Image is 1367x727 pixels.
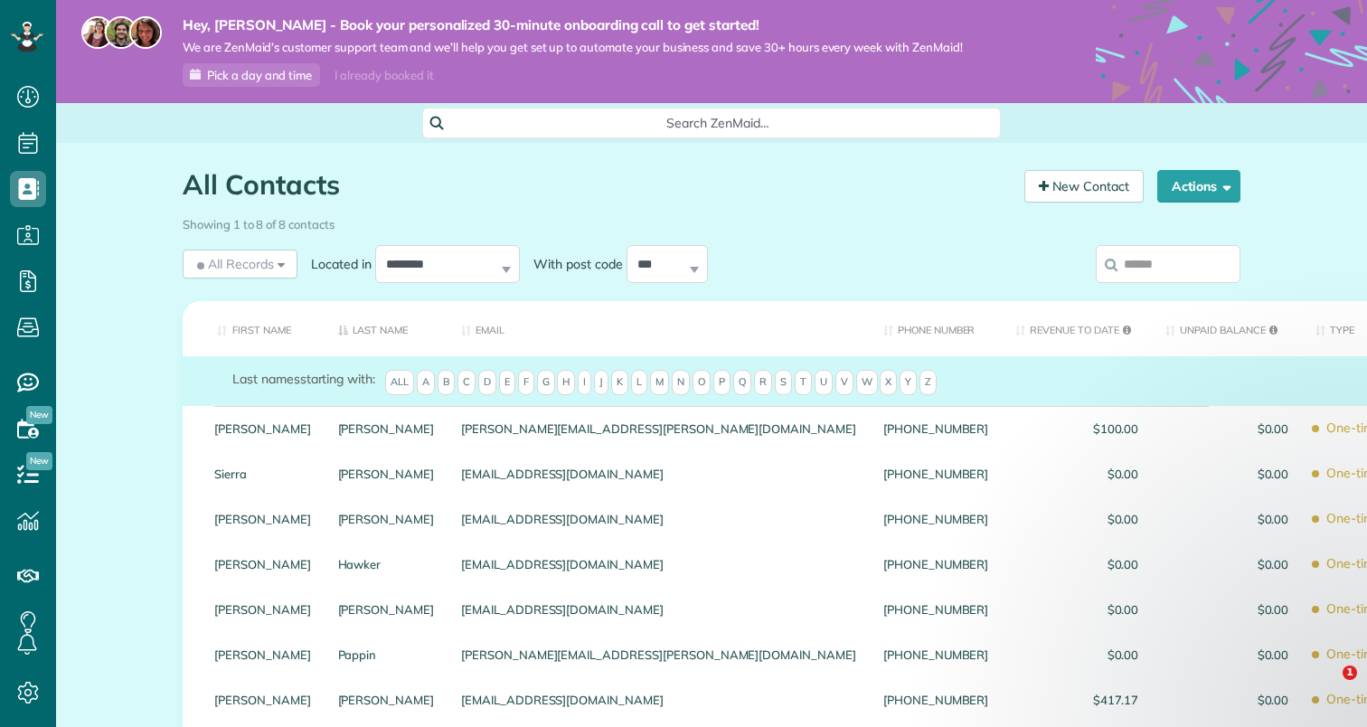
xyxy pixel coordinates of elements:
th: Last Name: activate to sort column descending [325,301,448,356]
div: [PHONE_NUMBER] [870,451,1002,496]
label: Located in [297,255,375,273]
div: [PHONE_NUMBER] [870,632,1002,677]
a: Pick a day and time [183,63,320,87]
span: P [713,370,731,395]
span: E [499,370,515,395]
span: All Records [193,255,274,273]
a: Hawker [338,558,435,571]
th: Unpaid Balance: activate to sort column ascending [1152,301,1302,356]
img: michelle-19f622bdf1676172e81f8f8fba1fb50e276960ebfe0243fe18214015130c80e4.jpg [129,16,162,49]
span: A [417,370,435,395]
span: F [518,370,534,395]
span: We are ZenMaid’s customer support team and we’ll help you get set up to automate your business an... [183,40,963,55]
a: New Contact [1024,170,1144,203]
th: First Name: activate to sort column ascending [183,301,325,356]
div: Showing 1 to 8 of 8 contacts [183,209,1240,233]
span: D [478,370,496,395]
span: New [26,406,52,424]
span: W [856,370,878,395]
span: $0.00 [1165,513,1288,525]
th: Email: activate to sort column ascending [448,301,870,356]
div: [PHONE_NUMBER] [870,406,1002,451]
a: [PERSON_NAME] [214,694,311,706]
div: [PHONE_NUMBER] [870,542,1002,587]
span: $417.17 [1015,694,1138,706]
span: New [26,452,52,470]
span: Z [919,370,937,395]
a: [PERSON_NAME] [214,513,311,525]
span: 1 [1343,666,1357,680]
div: [PHONE_NUMBER] [870,677,1002,722]
span: H [557,370,575,395]
a: [PERSON_NAME] [214,558,311,571]
span: $0.00 [1015,467,1138,480]
div: [EMAIL_ADDRESS][DOMAIN_NAME] [448,542,870,587]
a: [PERSON_NAME] [338,603,435,616]
a: Sierra [214,467,311,480]
a: [PERSON_NAME] [338,422,435,435]
span: B [438,370,455,395]
span: R [754,370,772,395]
span: All [385,370,414,395]
label: starting with: [232,370,375,388]
a: [PERSON_NAME] [338,467,435,480]
a: [PERSON_NAME] [214,422,311,435]
span: Pick a day and time [207,68,312,82]
div: [EMAIL_ADDRESS][DOMAIN_NAME] [448,677,870,722]
span: $0.00 [1165,694,1288,706]
div: [PHONE_NUMBER] [870,496,1002,542]
span: X [880,370,897,395]
h1: All Contacts [183,170,1011,200]
span: U [815,370,833,395]
img: maria-72a9807cf96188c08ef61303f053569d2e2a8a1cde33d635c8a3ac13582a053d.jpg [81,16,114,49]
button: Actions [1157,170,1240,203]
div: [PERSON_NAME][EMAIL_ADDRESS][PERSON_NAME][DOMAIN_NAME] [448,406,870,451]
span: K [611,370,628,395]
div: [EMAIL_ADDRESS][DOMAIN_NAME] [448,496,870,542]
div: [PHONE_NUMBER] [870,587,1002,632]
span: M [650,370,669,395]
span: O [693,370,711,395]
iframe: Intercom live chat [1306,666,1349,709]
label: With post code [520,255,627,273]
a: [PERSON_NAME] [214,603,311,616]
span: I [578,370,591,395]
th: Phone number: activate to sort column ascending [870,301,1002,356]
div: [PERSON_NAME][EMAIL_ADDRESS][PERSON_NAME][DOMAIN_NAME] [448,632,870,677]
span: Q [733,370,751,395]
span: $0.00 [1015,513,1138,525]
th: Revenue to Date: activate to sort column ascending [1002,301,1152,356]
span: $100.00 [1015,422,1138,435]
span: $0.00 [1165,422,1288,435]
span: L [631,370,647,395]
img: jorge-587dff0eeaa6aab1f244e6dc62b8924c3b6ad411094392a53c71c6c4a576187d.jpg [105,16,137,49]
strong: Hey, [PERSON_NAME] - Book your personalized 30-minute onboarding call to get started! [183,16,963,34]
a: [PERSON_NAME] [338,513,435,525]
div: [EMAIL_ADDRESS][DOMAIN_NAME] [448,451,870,496]
span: T [795,370,812,395]
div: [EMAIL_ADDRESS][DOMAIN_NAME] [448,587,870,632]
span: N [672,370,690,395]
span: Y [900,370,917,395]
span: J [594,370,608,395]
span: $0.00 [1165,467,1288,480]
span: G [537,370,555,395]
span: Last names [232,371,300,387]
span: C [457,370,476,395]
a: [PERSON_NAME] [214,648,311,661]
span: S [775,370,792,395]
span: V [835,370,853,395]
a: [PERSON_NAME] [338,694,435,706]
a: Pappin [338,648,435,661]
div: I already booked it [324,64,444,87]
